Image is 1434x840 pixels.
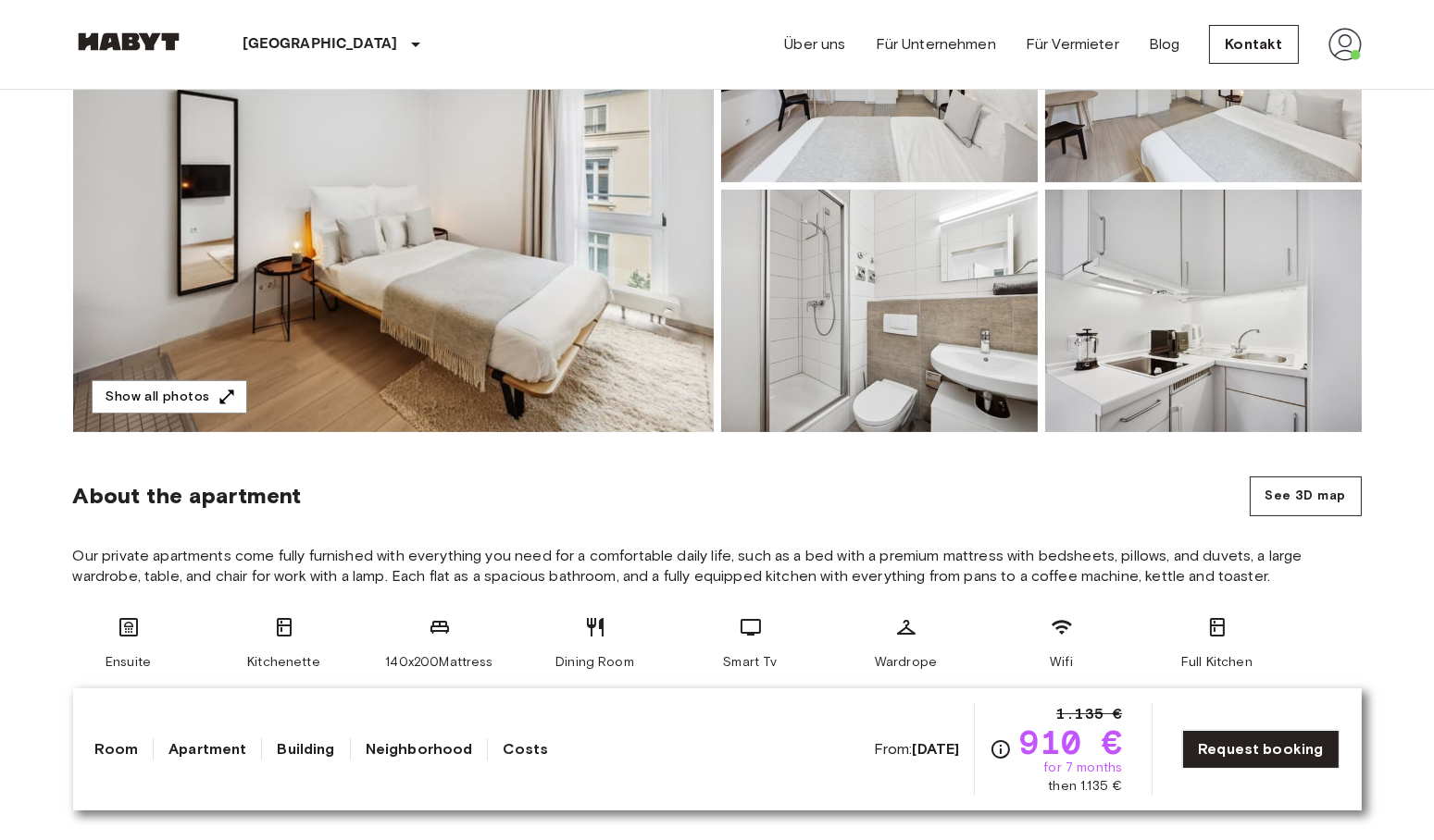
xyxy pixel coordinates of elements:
[875,653,937,672] span: Wardrope
[277,738,334,760] a: Building
[73,482,302,510] span: About the apartment
[1182,730,1339,769] a: Request booking
[366,738,473,760] a: Neighborhood
[106,653,151,672] span: Ensuite
[95,738,139,760] a: Room
[913,740,960,758] b: [DATE]
[1328,28,1362,61] img: avatar
[1043,759,1122,777] span: for 7 months
[874,739,960,760] span: From:
[247,653,320,672] span: Kitchenette
[1056,703,1122,725] span: 1.135 €
[1149,33,1180,56] a: Blog
[1019,725,1122,759] span: 910 €
[1048,777,1122,796] span: then 1.135 €
[1250,476,1362,516] button: See 3D map
[1050,653,1073,672] span: Wifi
[1026,33,1119,56] a: Für Vermieter
[555,653,634,672] span: Dining Room
[990,738,1012,760] svg: Check cost overview for full price breakdown. Please note that discounts apply to new joiners onl...
[243,33,398,56] p: [GEOGRAPHIC_DATA]
[73,32,184,51] img: Habyt
[73,546,1362,587] span: Our private apartments come fully furnished with everything you need for a comfortable daily life...
[1045,190,1362,432] img: Picture of unit DE-04-070-012-01
[721,190,1038,432] img: Picture of unit DE-04-070-012-01
[503,738,548,760] a: Costs
[385,653,493,672] span: 140x200Mattress
[168,738,246,760] a: Apartment
[1181,653,1253,672] span: Full Kitchen
[723,653,777,672] span: Smart Tv
[1209,25,1298,64] a: Kontakt
[92,380,247,414] button: Show all photos
[876,33,996,56] a: Für Unternehmen
[784,33,845,56] a: Über uns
